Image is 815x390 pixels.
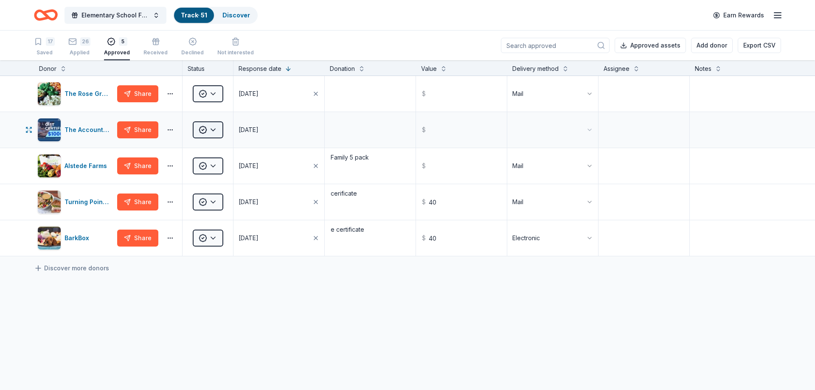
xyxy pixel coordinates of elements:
[65,197,114,207] div: Turning Point Restaurants
[65,7,166,24] button: Elementary School Fundraiser/ Tricky Tray
[38,82,61,105] img: Image for The Rose Group
[37,118,114,142] button: Image for The Accounting DoctorThe Accounting Doctor
[233,112,324,148] button: [DATE]
[233,220,324,256] button: [DATE]
[38,227,61,250] img: Image for BarkBox
[501,38,610,53] input: Search approved
[68,34,90,60] button: 26Applied
[117,121,158,138] button: Share
[117,85,158,102] button: Share
[615,38,686,53] button: Approved assets
[183,60,233,76] div: Status
[233,184,324,220] button: [DATE]
[80,37,90,46] div: 26
[326,221,415,255] textarea: e certificate
[233,148,324,184] button: [DATE]
[239,125,259,135] div: [DATE]
[233,76,324,112] button: [DATE]
[738,38,781,53] button: Export CSV
[239,197,259,207] div: [DATE]
[38,154,61,177] img: Image for Alstede Farms
[119,33,127,42] div: 5
[104,45,130,52] div: Approved
[695,64,711,74] div: Notes
[330,64,355,74] div: Donation
[37,154,114,178] button: Image for Alstede FarmsAlstede Farms
[65,161,110,171] div: Alstede Farms
[81,10,149,20] span: Elementary School Fundraiser/ Tricky Tray
[173,7,258,24] button: Track· 51Discover
[38,191,61,213] img: Image for Turning Point Restaurants
[181,34,204,60] button: Declined
[326,149,415,183] textarea: Family 5 pack
[37,226,114,250] button: Image for BarkBoxBarkBox
[604,64,630,74] div: Assignee
[222,11,250,19] a: Discover
[34,5,58,25] a: Home
[104,34,130,60] button: 5Approved
[239,64,281,74] div: Response date
[421,64,437,74] div: Value
[217,49,254,56] div: Not interested
[708,8,769,23] a: Earn Rewards
[217,34,254,60] button: Not interested
[39,64,56,74] div: Donor
[34,34,55,60] button: 17Saved
[65,233,93,243] div: BarkBox
[68,49,90,56] div: Applied
[37,82,114,106] button: Image for The Rose GroupThe Rose Group
[117,157,158,174] button: Share
[143,34,168,60] button: Received
[239,89,259,99] div: [DATE]
[326,185,415,219] textarea: cerificate
[117,194,158,210] button: Share
[65,89,114,99] div: The Rose Group
[691,38,733,53] button: Add donor
[34,263,109,273] a: Discover more donors
[181,11,207,19] a: Track· 51
[117,230,158,247] button: Share
[239,161,259,171] div: [DATE]
[46,37,55,46] div: 17
[239,233,259,243] div: [DATE]
[65,125,114,135] div: The Accounting Doctor
[38,118,61,141] img: Image for The Accounting Doctor
[512,64,559,74] div: Delivery method
[34,49,55,56] div: Saved
[143,49,168,56] div: Received
[37,190,114,214] button: Image for Turning Point RestaurantsTurning Point Restaurants
[181,49,204,56] div: Declined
